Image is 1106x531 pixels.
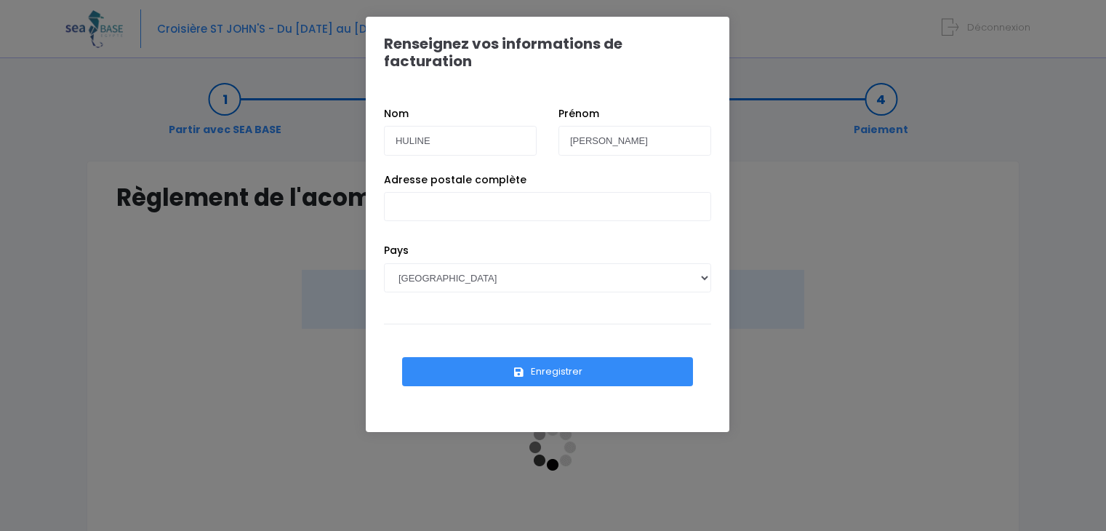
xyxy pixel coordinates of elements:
[558,106,599,121] label: Prénom
[402,357,693,386] button: Enregistrer
[384,106,409,121] label: Nom
[384,172,526,188] label: Adresse postale complète
[384,35,711,70] h1: Renseignez vos informations de facturation
[384,243,409,258] label: Pays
